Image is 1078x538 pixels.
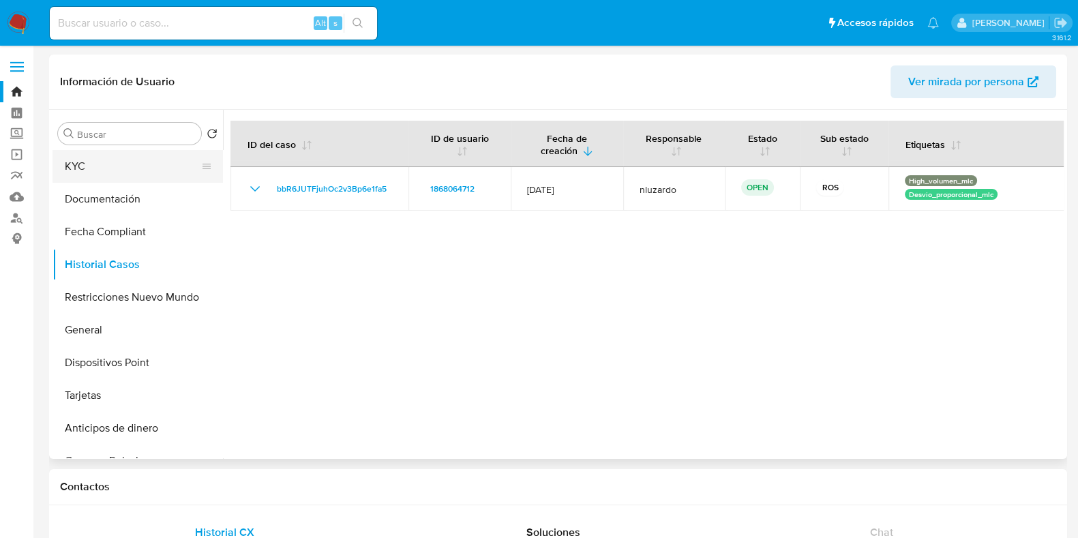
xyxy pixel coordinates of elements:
h1: Contactos [60,480,1056,494]
button: Fecha Compliant [53,215,223,248]
button: Restricciones Nuevo Mundo [53,281,223,314]
span: Accesos rápidos [837,16,914,30]
button: General [53,314,223,346]
button: Tarjetas [53,379,223,412]
button: Historial Casos [53,248,223,281]
button: Buscar [63,128,74,139]
span: s [333,16,338,29]
a: Salir [1053,16,1068,30]
p: camilafernanda.paredessaldano@mercadolibre.cl [972,16,1049,29]
button: search-icon [344,14,372,33]
button: Documentación [53,183,223,215]
button: Volver al orden por defecto [207,128,218,143]
button: Anticipos de dinero [53,412,223,445]
button: Ver mirada por persona [890,65,1056,98]
span: Ver mirada por persona [908,65,1024,98]
span: Alt [315,16,326,29]
button: Dispositivos Point [53,346,223,379]
input: Buscar usuario o caso... [50,14,377,32]
button: Cruces y Relaciones [53,445,223,477]
h1: Información de Usuario [60,75,175,89]
input: Buscar [77,128,196,140]
a: Notificaciones [927,17,939,29]
button: KYC [53,150,212,183]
